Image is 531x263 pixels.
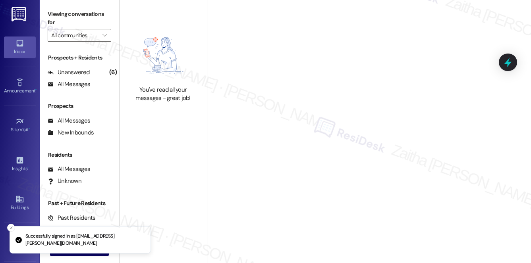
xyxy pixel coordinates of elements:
div: Unknown [48,177,81,185]
div: All Messages [48,165,90,173]
div: All Messages [48,117,90,125]
div: (6) [107,66,119,79]
div: Residents [40,151,119,159]
span: • [27,165,29,170]
a: Insights • [4,154,36,175]
img: ResiDesk Logo [12,7,28,21]
a: Buildings [4,192,36,214]
div: All Messages [48,80,90,88]
div: Past + Future Residents [40,199,119,207]
div: New Inbounds [48,129,94,137]
span: • [29,126,30,131]
span: • [35,87,37,92]
a: Inbox [4,36,36,58]
i:  [102,32,107,38]
label: Viewing conversations for [48,8,111,29]
a: Site Visit • [4,115,36,136]
p: Successfully signed in as [EMAIL_ADDRESS][PERSON_NAME][DOMAIN_NAME] [25,233,144,247]
img: empty-state [128,29,198,82]
div: Prospects [40,102,119,110]
input: All communities [51,29,98,42]
div: Prospects + Residents [40,54,119,62]
div: Past Residents [48,214,96,222]
div: You've read all your messages - great job! [128,86,198,103]
button: Close toast [7,224,15,232]
div: Unanswered [48,68,90,77]
a: Leads [4,232,36,253]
